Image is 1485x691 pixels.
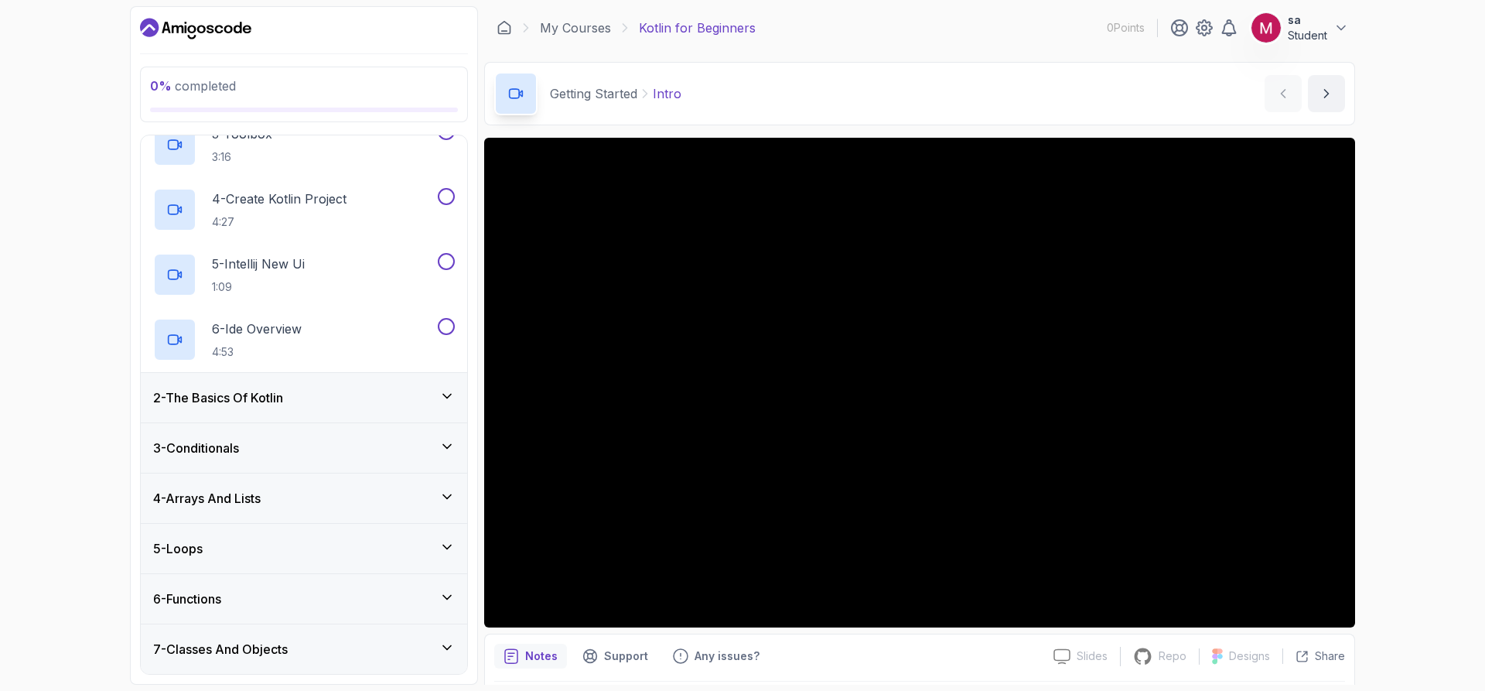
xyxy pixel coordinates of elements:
[141,474,467,523] button: 4-Arrays And Lists
[497,20,512,36] a: Dashboard
[1282,648,1345,664] button: Share
[1251,13,1281,43] img: user profile image
[141,423,467,473] button: 3-Conditionals
[573,644,657,669] button: Support button
[639,19,756,37] p: Kotlin for Beginners
[150,78,236,94] span: completed
[525,648,558,664] p: Notes
[695,648,760,664] p: Any issues?
[212,149,272,165] p: 3:16
[1265,75,1302,112] button: previous content
[141,624,467,674] button: 7-Classes And Objects
[1229,648,1270,664] p: Designs
[153,489,261,508] h3: 4 - Arrays And Lists
[153,439,239,457] h3: 3 - Conditionals
[1315,648,1345,664] p: Share
[153,388,283,407] h3: 2 - The Basics Of Kotlin
[153,539,203,558] h3: 5 - Loops
[212,344,302,360] p: 4:53
[141,574,467,624] button: 6-Functions
[153,318,455,361] button: 6-Ide Overview4:53
[1159,648,1186,664] p: Repo
[1288,28,1327,43] p: Student
[141,373,467,422] button: 2-The Basics Of Kotlin
[212,279,305,295] p: 1:09
[150,78,172,94] span: 0 %
[140,16,251,41] a: Dashboard
[1251,12,1349,43] button: user profile imagesaStudent
[212,255,305,273] p: 5 - Intellij New Ui
[153,188,455,231] button: 4-Create Kotlin Project4:27
[212,214,346,230] p: 4:27
[212,320,302,338] p: 6 - Ide Overview
[484,138,1355,628] iframe: 1 - Intro
[1107,20,1145,36] p: 0 Points
[540,19,611,37] a: My Courses
[153,590,221,608] h3: 6 - Functions
[653,84,681,103] p: Intro
[664,644,769,669] button: Feedback button
[604,648,648,664] p: Support
[153,123,455,166] button: 3-Toolbox3:16
[494,644,567,669] button: notes button
[1308,75,1345,112] button: next content
[1077,648,1108,664] p: Slides
[212,190,346,208] p: 4 - Create Kotlin Project
[153,253,455,296] button: 5-Intellij New Ui1:09
[1288,12,1327,28] p: sa
[550,84,637,103] p: Getting Started
[141,524,467,573] button: 5-Loops
[153,640,288,659] h3: 7 - Classes And Objects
